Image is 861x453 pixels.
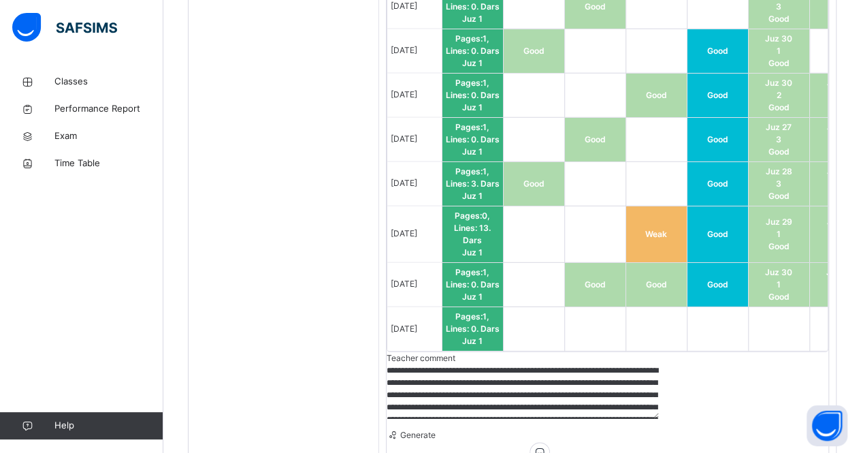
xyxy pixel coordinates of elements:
[391,279,417,290] span: [DATE]
[768,58,790,68] span: Good
[462,292,483,302] span: Juz 1
[12,13,117,42] img: safsims
[523,46,545,56] span: Good
[777,229,781,239] span: 1
[454,210,491,233] span: Pages: 0 , Lines: 13 .
[446,33,490,56] span: Pages: 1 , Lines: 0 .
[768,191,790,201] span: Good
[646,90,667,100] span: Good
[481,134,500,144] span: Dars
[707,46,728,56] span: Good
[765,33,792,44] span: Juz 30
[827,166,854,176] span: Juz 28
[776,1,781,12] span: 3
[54,75,163,89] span: Classes
[827,217,854,227] span: Juz 29
[463,235,482,245] span: Dars
[826,267,854,277] span: Juz 30
[446,122,490,144] span: Pages: 1 , Lines: 0 .
[707,279,728,290] span: Good
[387,353,455,363] label: Teacher comment
[462,191,483,201] span: Juz 1
[768,292,790,302] span: Good
[707,178,728,189] span: Good
[398,430,436,440] span: Generate
[768,146,790,157] span: Good
[768,102,790,112] span: Good
[481,324,500,334] span: Dars
[481,90,500,100] span: Dars
[827,78,854,88] span: Juz 26
[481,1,500,12] span: Dars
[765,78,792,88] span: Juz 30
[646,279,667,290] span: Good
[807,405,847,446] button: Open asap
[776,134,781,144] span: 3
[766,166,792,176] span: Juz 28
[446,267,490,290] span: Pages: 1 , Lines: 0 .
[54,419,163,433] span: Help
[766,217,792,227] span: Juz 29
[446,166,490,189] span: Pages: 1 , Lines: 3 .
[777,279,781,290] span: 1
[707,229,728,239] span: Good
[391,1,417,12] span: [DATE]
[768,14,790,24] span: Good
[446,78,490,100] span: Pages: 1 , Lines: 0 .
[391,46,417,56] span: [DATE]
[585,1,606,12] span: Good
[54,157,163,170] span: Time Table
[462,14,483,24] span: Juz 1
[462,336,483,346] span: Juz 1
[585,134,606,144] span: Good
[523,178,545,189] span: Good
[777,46,781,56] span: 1
[768,241,790,251] span: Good
[765,267,792,277] span: Juz 30
[446,311,490,334] span: Pages: 1 , Lines: 0 .
[481,178,500,189] span: Dars
[462,146,483,157] span: Juz 1
[54,102,163,116] span: Performance Report
[391,324,417,334] span: [DATE]
[645,229,667,239] span: Weak
[462,58,483,68] span: Juz 1
[585,279,606,290] span: Good
[462,247,483,257] span: Juz 1
[462,102,483,112] span: Juz 1
[481,46,500,56] span: Dars
[391,229,417,239] span: [DATE]
[391,90,417,100] span: [DATE]
[391,134,417,144] span: [DATE]
[391,178,417,189] span: [DATE]
[481,279,500,290] span: Dars
[766,122,792,132] span: Juz 27
[707,134,728,144] span: Good
[827,122,853,132] span: Juz 27
[54,129,163,143] span: Exam
[707,90,728,100] span: Good
[777,90,781,100] span: 2
[776,178,781,189] span: 3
